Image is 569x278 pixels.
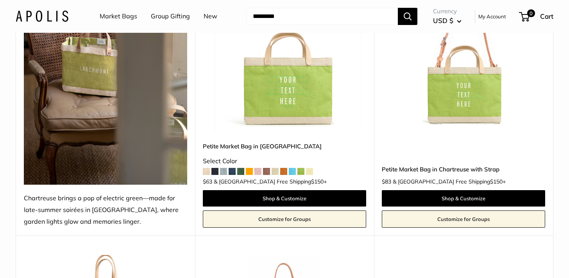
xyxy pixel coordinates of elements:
button: USD $ [433,14,462,27]
a: Customize for Groups [203,210,366,228]
a: New [204,11,217,22]
a: Petite Market Bag in [GEOGRAPHIC_DATA] [203,142,366,151]
span: Currency [433,6,462,17]
a: Market Bags [100,11,137,22]
span: & [GEOGRAPHIC_DATA] Free Shipping + [393,179,506,184]
span: & [GEOGRAPHIC_DATA] Free Shipping + [214,179,327,184]
a: Customize for Groups [382,210,545,228]
a: Shop & Customize [203,190,366,207]
span: 0 [527,9,535,17]
span: Cart [540,12,553,20]
button: Search [398,8,417,25]
div: Select Color [203,155,366,167]
img: Apolis [16,11,68,22]
a: My Account [478,12,506,21]
a: Petite Market Bag in Chartreuse with Strap [382,165,545,174]
span: $150 [311,178,324,185]
a: Shop & Customize [382,190,545,207]
a: Group Gifting [151,11,190,22]
span: $83 [382,178,391,185]
input: Search... [247,8,398,25]
span: USD $ [433,16,453,25]
span: $150 [490,178,503,185]
a: 0 Cart [520,10,553,23]
div: Chartreuse brings a pop of electric green—made for late-summer soirées in [GEOGRAPHIC_DATA], wher... [24,192,187,228]
span: $63 [203,178,212,185]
